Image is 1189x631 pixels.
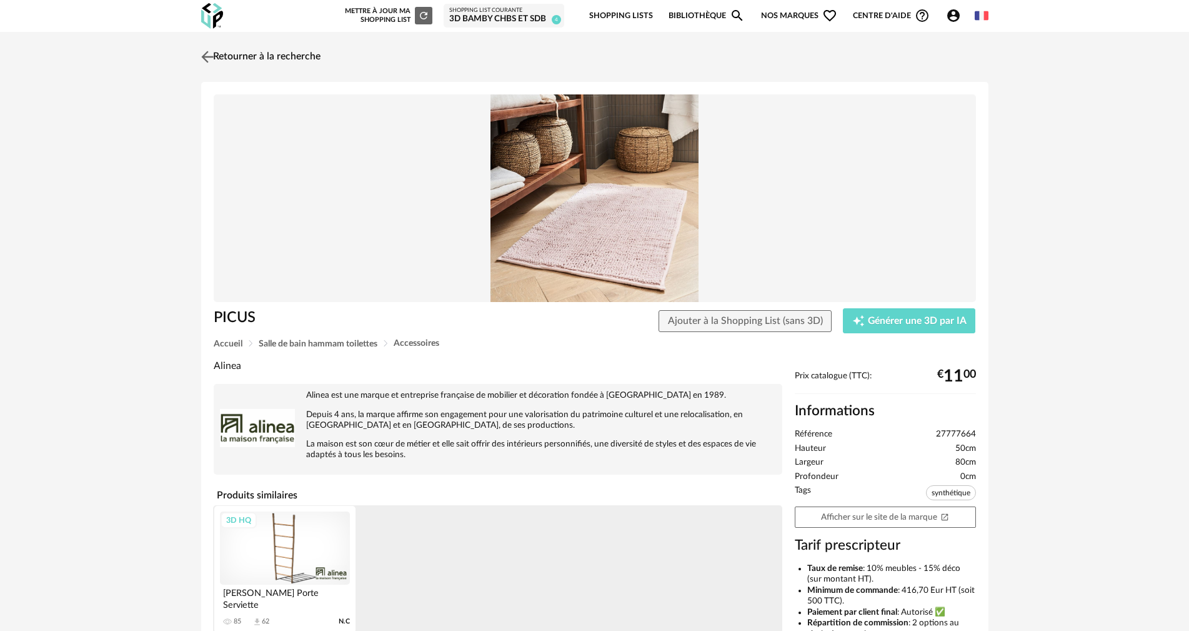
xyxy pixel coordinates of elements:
[946,8,967,23] span: Account Circle icon
[342,7,432,24] div: Mettre à jour ma Shopping List
[214,339,976,348] div: Breadcrumb
[807,585,976,607] li: : 416,70 Eur HT (soit 500 TTC).
[807,608,897,617] b: Paiement par client final
[214,94,976,303] img: Product pack shot
[807,618,908,627] b: Répartition de commission
[761,1,837,31] span: Nos marques
[807,586,898,595] b: Minimum de commande
[853,8,930,23] span: Centre d'aideHelp Circle Outline icon
[915,8,930,23] span: Help Circle Outline icon
[975,9,988,23] img: fr
[220,390,295,465] img: brand logo
[940,512,949,521] span: Open In New icon
[659,310,832,333] button: Ajouter à la Shopping List (sans 3D)
[201,3,223,29] img: OXP
[943,371,963,381] span: 11
[807,563,976,585] li: : 10% meubles - 15% déco (sur montant HT).
[868,316,967,326] span: Générer une 3D par IA
[220,410,776,431] p: Depuis 4 ans, la marque affirme son engagement pour une valorisation du patrimoine culturel et un...
[220,439,776,460] p: La maison est son cœur de métier et elle sait offrir des intérieurs personnifiés, une diversité d...
[552,15,561,24] span: 4
[198,48,216,66] img: svg+xml;base64,PHN2ZyB3aWR0aD0iMjQiIGhlaWdodD0iMjQiIHZpZXdCb3g9IjAgMCAyNCAyNCIgZmlsbD0ibm9uZSIgeG...
[214,486,782,505] h4: Produits similaires
[198,43,321,71] a: Retourner à la recherche
[807,564,863,573] b: Taux de remise
[795,457,823,468] span: Largeur
[843,308,975,333] button: Creation icon Générer une 3D par IA
[669,1,745,31] a: BibliothèqueMagnify icon
[795,443,826,455] span: Hauteur
[449,7,559,14] div: Shopping List courante
[960,472,976,483] span: 0cm
[394,339,439,348] span: Accessoires
[220,585,350,610] div: [PERSON_NAME] Porte Serviette
[795,371,976,394] div: Prix catalogue (TTC):
[955,457,976,468] span: 80cm
[795,402,976,420] h2: Informations
[926,485,976,500] span: synthétique
[214,308,524,328] h1: PICUS
[852,315,865,327] span: Creation icon
[730,8,745,23] span: Magnify icon
[807,607,976,618] li: : Autorisé ✅
[449,7,559,25] a: Shopping List courante 3D BAMBY CHBS ET SDB 4
[937,371,976,381] div: € 00
[339,617,350,626] span: N.C
[234,617,241,626] div: 85
[221,512,257,528] div: 3D HQ
[936,429,976,440] span: 27777664
[955,443,976,455] span: 50cm
[589,1,653,31] a: Shopping Lists
[214,360,782,373] div: Alinea
[795,472,838,483] span: Profondeur
[668,316,823,326] span: Ajouter à la Shopping List (sans 3D)
[822,8,837,23] span: Heart Outline icon
[220,390,776,401] p: Alinea est une marque et entreprise française de mobilier et décoration fondée à [GEOGRAPHIC_DATA...
[795,537,976,555] h3: Tarif prescripteur
[795,485,811,503] span: Tags
[259,340,377,348] span: Salle de bain hammam toilettes
[214,340,242,348] span: Accueil
[795,429,832,440] span: Référence
[946,8,961,23] span: Account Circle icon
[418,12,429,19] span: Refresh icon
[252,617,262,627] span: Download icon
[795,507,976,528] a: Afficher sur le site de la marqueOpen In New icon
[449,14,559,25] div: 3D BAMBY CHBS ET SDB
[262,617,269,626] div: 62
